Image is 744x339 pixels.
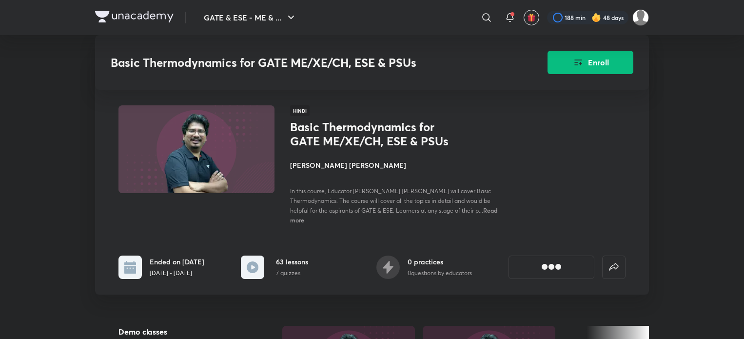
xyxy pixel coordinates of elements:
p: [DATE] - [DATE] [150,269,204,278]
h4: [PERSON_NAME] [PERSON_NAME] [290,160,509,170]
a: Company Logo [95,11,174,25]
h5: Demo classes [118,326,251,338]
button: Enroll [548,51,633,74]
button: GATE & ESE - ME & ... [198,8,303,27]
button: avatar [524,10,539,25]
span: Hindi [290,105,310,116]
h6: 0 practices [408,257,472,267]
img: streak [591,13,601,22]
img: Abhay Raj [632,9,649,26]
img: avatar [527,13,536,22]
h1: Basic Thermodynamics for GATE ME/XE/CH, ESE & PSUs [290,120,450,148]
p: 0 questions by educators [408,269,472,278]
img: Thumbnail [117,104,276,194]
h6: Ended on [DATE] [150,257,204,267]
img: Company Logo [95,11,174,22]
h6: 63 lessons [276,257,308,267]
button: false [602,256,626,279]
span: In this course, Educator [PERSON_NAME] [PERSON_NAME] will cover Basic Thermodynamics. The course ... [290,187,491,214]
span: Read more [290,206,497,224]
p: 7 quizzes [276,269,308,278]
h3: Basic Thermodynamics for GATE ME/XE/CH, ESE & PSUs [111,56,492,70]
button: [object Object] [509,256,594,279]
